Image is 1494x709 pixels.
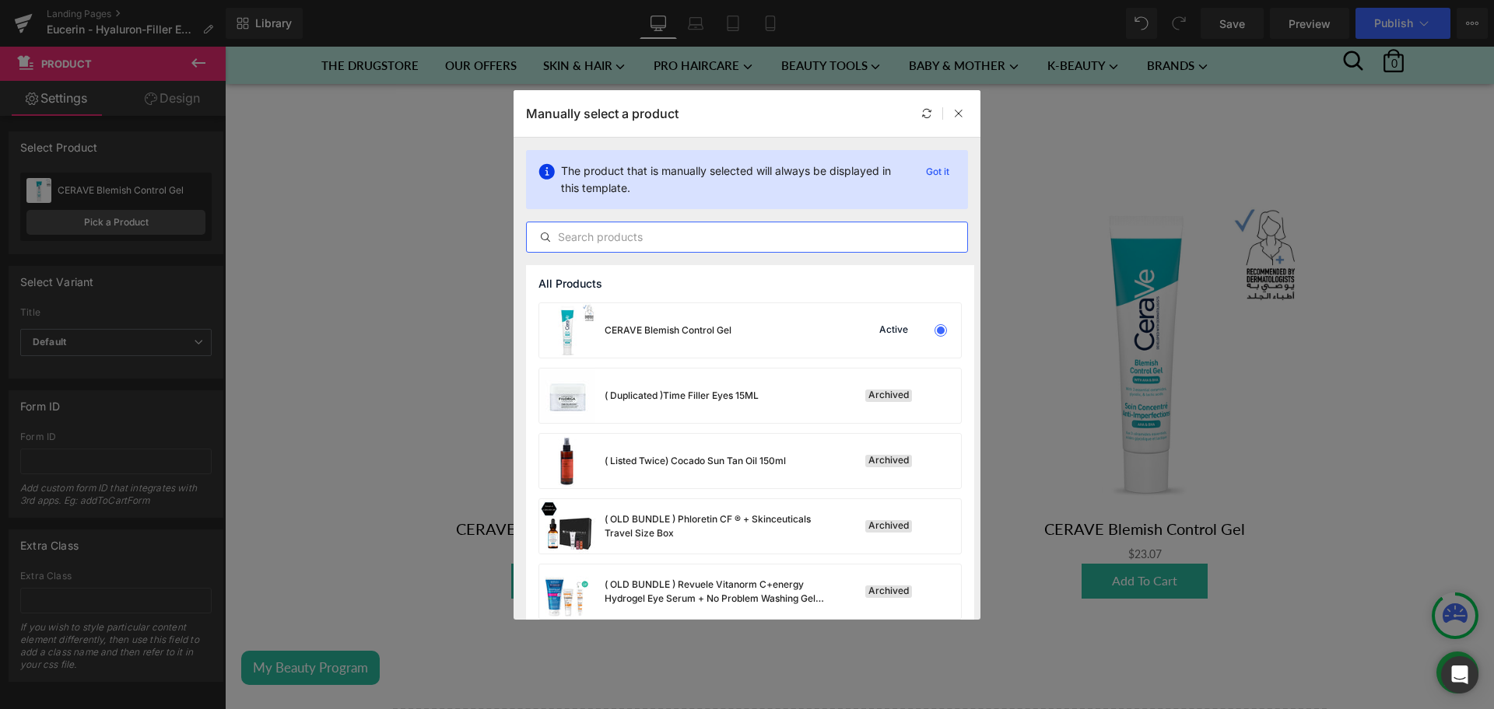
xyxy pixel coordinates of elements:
[819,473,1020,491] a: CERAVE Blemish Control Gel
[605,389,759,403] div: ( Duplicated )Time Filler Eyes 15ML
[887,526,952,541] span: Add To Cart
[865,585,912,598] div: Archived
[865,455,912,467] div: Archived
[1153,1,1184,16] a: 0
[605,323,731,337] div: CERAVE Blemish Control Gel
[605,454,786,468] div: ( Listed Twice) Cocado Sun Tan Oil 150ml
[539,368,595,423] img: product-img
[865,389,912,402] div: Archived
[332,499,366,516] span: $14.82
[539,564,595,619] img: product-img
[876,324,911,337] div: Active
[760,148,1079,466] img: CERAVE Blemish Control Gel
[920,162,956,181] p: Got it
[1441,656,1478,693] div: Open Intercom Messenger
[539,434,595,488] img: product-img
[605,578,838,606] div: ( OLD BUNDLE ) Revuele Vitanorm C+energy Hydrogel Eye Serum + No Problem Washing Gel Anti-acne & ...
[526,106,679,121] p: Manually select a product
[903,499,937,516] span: $23.07
[231,473,468,491] a: CERAVE Blemish Control Cleanser
[857,517,983,551] button: Add To Cart
[16,604,155,638] button: My Beauty Program
[526,265,974,302] div: All Products
[527,228,967,246] input: Search products
[539,303,595,358] img: product-img
[605,512,838,540] div: ( OLD BUNDLE ) Phloretin CF ® + Skinceuticals Travel Size Box
[317,526,382,541] span: Add To Cart
[189,148,508,466] img: CERAVE Blemish Control Cleanser
[865,520,912,533] div: Archived
[1154,12,1185,23] span: 0
[539,499,595,554] img: product-img
[561,162,907,197] p: The product that is manually selected will always be displayed in this template.
[517,66,753,98] a: Shop the full routine !
[286,517,412,551] button: Add To Cart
